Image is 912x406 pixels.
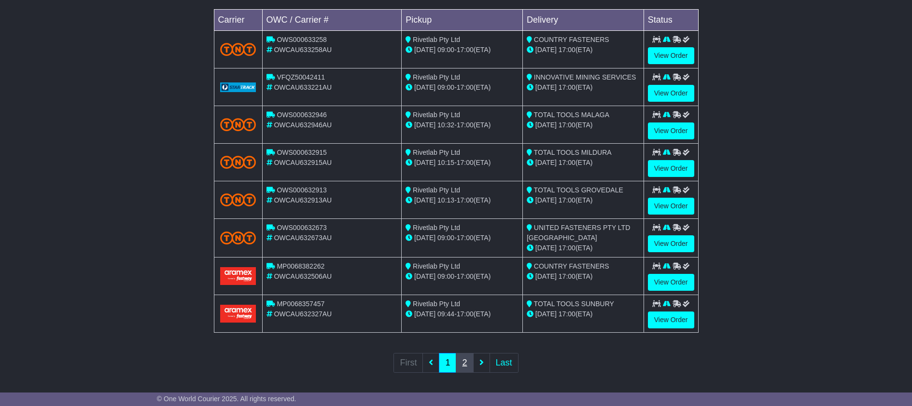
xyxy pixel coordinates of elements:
span: OWS000632946 [277,111,327,119]
span: 09:00 [437,272,454,280]
img: Aramex.png [220,267,256,285]
span: [DATE] [414,121,435,129]
span: OWCAU632673AU [274,234,332,242]
span: 17:00 [559,159,575,166]
span: [DATE] [535,272,557,280]
span: OWCAU632506AU [274,272,332,280]
span: OWCAU632913AU [274,196,332,204]
td: OWC / Carrier # [262,10,402,31]
span: 17:00 [559,83,575,91]
span: INNOVATIVE MINING SERVICES [534,73,636,81]
span: OWCAU632915AU [274,159,332,166]
div: - (ETA) [406,120,519,130]
td: Status [644,10,698,31]
span: TOTAL TOOLS MILDURA [534,149,612,156]
div: (ETA) [527,82,640,93]
span: Rivetlab Pty Ltd [413,73,460,81]
div: - (ETA) [406,233,519,243]
span: [DATE] [535,159,557,166]
span: Rivetlab Pty Ltd [413,111,460,119]
span: 17:00 [559,310,575,318]
div: - (ETA) [406,158,519,168]
span: 09:00 [437,234,454,242]
div: - (ETA) [406,271,519,282]
span: [DATE] [535,83,557,91]
span: 09:00 [437,46,454,54]
span: Rivetlab Pty Ltd [413,262,460,270]
span: [DATE] [535,196,557,204]
div: (ETA) [527,120,640,130]
span: 17:00 [559,196,575,204]
span: [DATE] [414,310,435,318]
div: (ETA) [527,195,640,205]
span: Rivetlab Pty Ltd [413,186,460,194]
span: MP0068382262 [277,262,324,270]
span: 17:00 [457,46,474,54]
span: COUNTRY FASTENERS [534,262,609,270]
span: OWS000632915 [277,149,327,156]
span: OWCAU633258AU [274,46,332,54]
span: 17:00 [457,272,474,280]
span: TOTAL TOOLS MALAGA [534,111,609,119]
span: Rivetlab Pty Ltd [413,36,460,43]
span: [DATE] [414,46,435,54]
a: 1 [439,353,456,373]
span: 09:44 [437,310,454,318]
td: Delivery [522,10,644,31]
div: (ETA) [527,243,640,253]
span: OWCAU632946AU [274,121,332,129]
div: - (ETA) [406,195,519,205]
span: [DATE] [535,46,557,54]
span: 17:00 [457,234,474,242]
span: [DATE] [414,196,435,204]
span: 10:13 [437,196,454,204]
span: 17:00 [457,83,474,91]
a: View Order [648,198,694,215]
div: - (ETA) [406,309,519,319]
a: View Order [648,160,694,177]
div: - (ETA) [406,82,519,93]
td: Pickup [402,10,523,31]
span: [DATE] [414,83,435,91]
span: OWCAU633221AU [274,83,332,91]
img: TNT_Domestic.png [220,231,256,244]
span: 17:00 [457,159,474,166]
span: OWCAU632327AU [274,310,332,318]
span: 10:15 [437,159,454,166]
span: 17:00 [559,121,575,129]
span: 17:00 [559,244,575,252]
a: View Order [648,47,694,64]
a: View Order [648,311,694,328]
div: (ETA) [527,158,640,168]
span: OWS000632673 [277,224,327,231]
span: VFQZ50042411 [277,73,325,81]
span: 17:00 [559,46,575,54]
td: Carrier [214,10,262,31]
a: View Order [648,85,694,102]
span: OWS000632913 [277,186,327,194]
span: UNITED FASTENERS PTY LTD [GEOGRAPHIC_DATA] [527,224,630,242]
div: (ETA) [527,45,640,55]
img: TNT_Domestic.png [220,156,256,169]
span: [DATE] [535,310,557,318]
img: Aramex.png [220,305,256,323]
span: Rivetlab Pty Ltd [413,224,460,231]
span: 09:00 [437,83,454,91]
div: (ETA) [527,271,640,282]
span: TOTAL TOOLS GROVEDALE [534,186,623,194]
span: [DATE] [414,272,435,280]
img: GetCarrierServiceLogo [220,82,256,92]
span: [DATE] [535,244,557,252]
span: OWS000633258 [277,36,327,43]
a: View Order [648,274,694,291]
span: [DATE] [414,159,435,166]
span: 17:00 [559,272,575,280]
span: 17:00 [457,196,474,204]
span: [DATE] [535,121,557,129]
span: © One World Courier 2025. All rights reserved. [157,395,296,403]
span: [DATE] [414,234,435,242]
span: TOTAL TOOLS SUNBURY [534,300,614,308]
img: TNT_Domestic.png [220,118,256,131]
a: 2 [456,353,473,373]
img: TNT_Domestic.png [220,43,256,56]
